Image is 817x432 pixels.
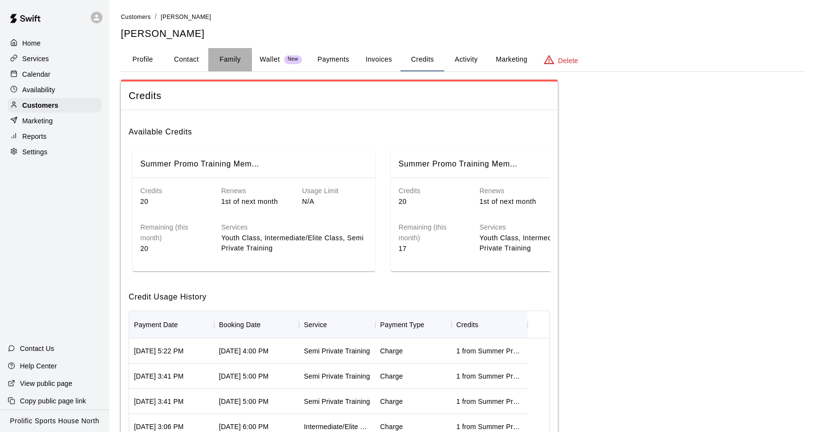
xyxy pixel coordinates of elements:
button: Sort [327,318,341,332]
div: Service [299,311,375,338]
h6: Services [221,222,367,233]
p: Settings [22,147,48,157]
p: Help Center [20,361,57,371]
button: Family [208,48,252,71]
div: Booking Date [219,311,261,338]
button: Sort [178,318,192,332]
h6: Credits [140,186,206,197]
div: Charge [380,371,403,381]
div: Jul 24, 2025 6:00 PM [219,422,268,432]
div: Intermediate/Elite Class [304,422,370,432]
p: 20 [399,197,464,207]
p: 1st of next month [221,197,287,207]
p: Prolific Sports House North [10,416,100,426]
h6: Remaining (this month) [399,222,464,244]
div: Calendar [8,67,101,82]
button: Sort [478,318,492,332]
button: Payments [310,48,357,71]
div: 1 from Summer Promo Training Membership: 20 Training Sessions Per Month [456,371,523,381]
span: Customers [121,14,151,20]
a: Marketing [8,114,101,128]
div: Aug 11, 2025 5:00 PM [219,397,268,406]
p: 20 [140,197,206,207]
div: Aug 11, 2025 3:41 PM [134,371,183,381]
h6: Credits [399,186,464,197]
div: Charge [380,397,403,406]
h6: Summer Promo Training Membership: 20 Training Sessions Per Month [140,158,259,170]
h6: Renews [221,186,287,197]
div: basic tabs example [121,48,805,71]
div: Charge [380,422,403,432]
div: 1 from Summer Promo Training Membership: 20 Training Sessions Per Month [456,397,523,406]
h6: Renews [480,186,545,197]
p: Wallet [260,54,280,65]
button: Contact [165,48,208,71]
h6: Credit Usage History [129,283,550,303]
div: Semi Private Training [304,397,370,406]
a: Settings [8,145,101,159]
button: Sort [424,318,438,332]
div: Semi Private Training [304,371,370,381]
div: Credits [451,311,528,338]
span: [PERSON_NAME] [161,14,211,20]
p: 1st of next month [480,197,545,207]
p: Youth Class, Intermediate/Elite Class, Semi Private Training [480,233,626,253]
div: Service [304,311,327,338]
div: Aug 11, 2025 3:41 PM [134,397,183,406]
div: Payment Type [380,311,424,338]
h6: Services [480,222,626,233]
p: N/A [302,197,367,207]
a: Availability [8,83,101,97]
div: Charge [380,346,403,356]
h6: Usage Limit [302,186,367,197]
p: Calendar [22,69,50,79]
p: Youth Class, Intermediate/Elite Class, Semi Private Training [221,233,367,253]
p: View public page [20,379,72,388]
p: Contact Us [20,344,54,353]
p: Delete [558,56,578,66]
a: Services [8,51,101,66]
div: Home [8,36,101,50]
div: Aug 11, 2025 5:00 PM [219,371,268,381]
h6: Remaining (this month) [140,222,206,244]
h6: Available Credits [129,118,550,138]
p: Reports [22,132,47,141]
h6: Summer Promo Training Membership: 20 Training Sessions Per Month [399,158,517,170]
div: Credits [456,311,478,338]
div: Payment Date [134,311,178,338]
p: 20 [140,244,206,254]
button: Profile [121,48,165,71]
p: Services [22,54,49,64]
div: Aug 14, 2025 4:00 PM [219,346,268,356]
li: / [155,12,157,22]
p: Copy public page link [20,396,86,406]
div: Payment Date [129,311,214,338]
p: Home [22,38,41,48]
p: 17 [399,244,464,254]
p: Customers [22,100,58,110]
span: New [284,56,302,63]
button: Sort [261,318,274,332]
div: 1 from Summer Promo Training Membership: 20 Training Sessions Per Month [456,422,523,432]
button: Credits [400,48,444,71]
div: Aug 11, 2025 5:22 PM [134,346,183,356]
div: 1 from Summer Promo Training Membership: 20 Training Sessions Per Month [456,346,523,356]
button: Marketing [488,48,535,71]
div: Semi Private Training [304,346,370,356]
a: Customers [121,13,151,20]
p: Marketing [22,116,53,126]
nav: breadcrumb [121,12,805,22]
a: Reports [8,129,101,144]
div: Payment Type [375,311,451,338]
span: Credits [129,89,550,102]
a: Customers [8,98,101,113]
h5: [PERSON_NAME] [121,27,805,40]
button: Invoices [357,48,400,71]
p: Availability [22,85,55,95]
